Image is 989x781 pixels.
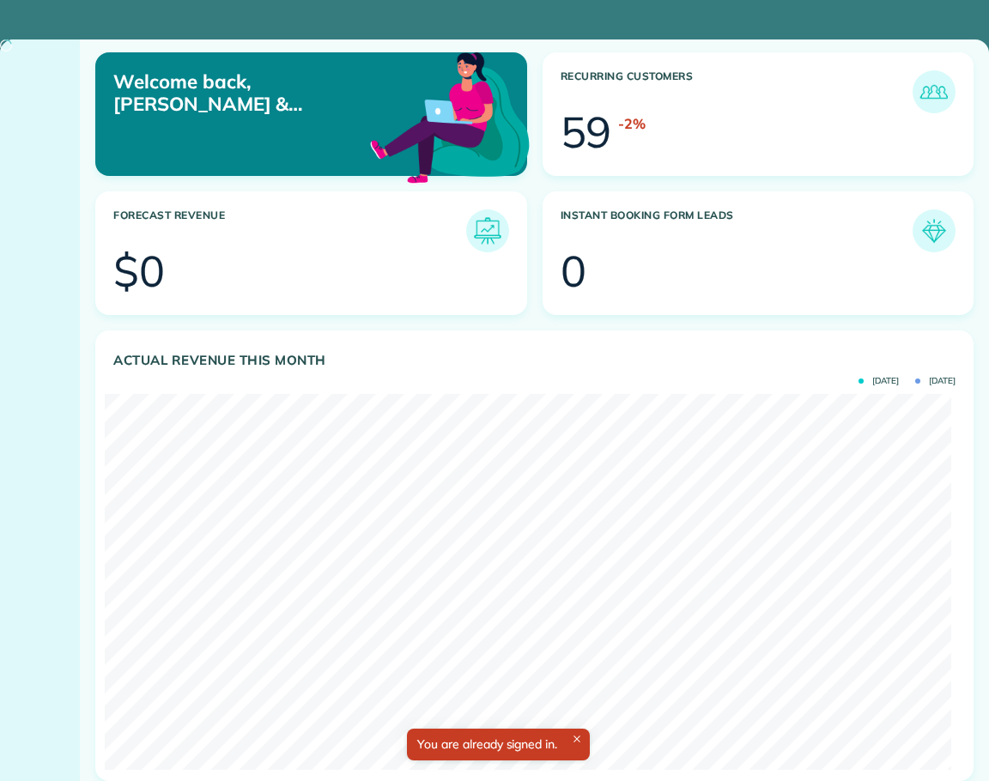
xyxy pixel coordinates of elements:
[859,377,899,385] span: [DATE]
[561,250,586,293] div: 0
[561,70,913,113] h3: Recurring Customers
[113,209,466,252] h3: Forecast Revenue
[561,209,913,252] h3: Instant Booking Form Leads
[917,214,951,248] img: icon_form_leads-04211a6a04a5b2264e4ee56bc0799ec3eb69b7e499cbb523a139df1d13a81ae0.png
[915,377,956,385] span: [DATE]
[113,70,390,116] p: Welcome back, [PERSON_NAME] & [PERSON_NAME]!
[113,353,956,368] h3: Actual Revenue this month
[618,113,646,134] div: -2%
[407,729,590,760] div: You are already signed in.
[113,250,165,293] div: $0
[367,33,533,199] img: dashboard_welcome-42a62b7d889689a78055ac9021e634bf52bae3f8056760290aed330b23ab8690.png
[470,214,505,248] img: icon_forecast_revenue-8c13a41c7ed35a8dcfafea3cbb826a0462acb37728057bba2d056411b612bbbe.png
[561,111,612,154] div: 59
[917,75,951,109] img: icon_recurring_customers-cf858462ba22bcd05b5a5880d41d6543d210077de5bb9ebc9590e49fd87d84ed.png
